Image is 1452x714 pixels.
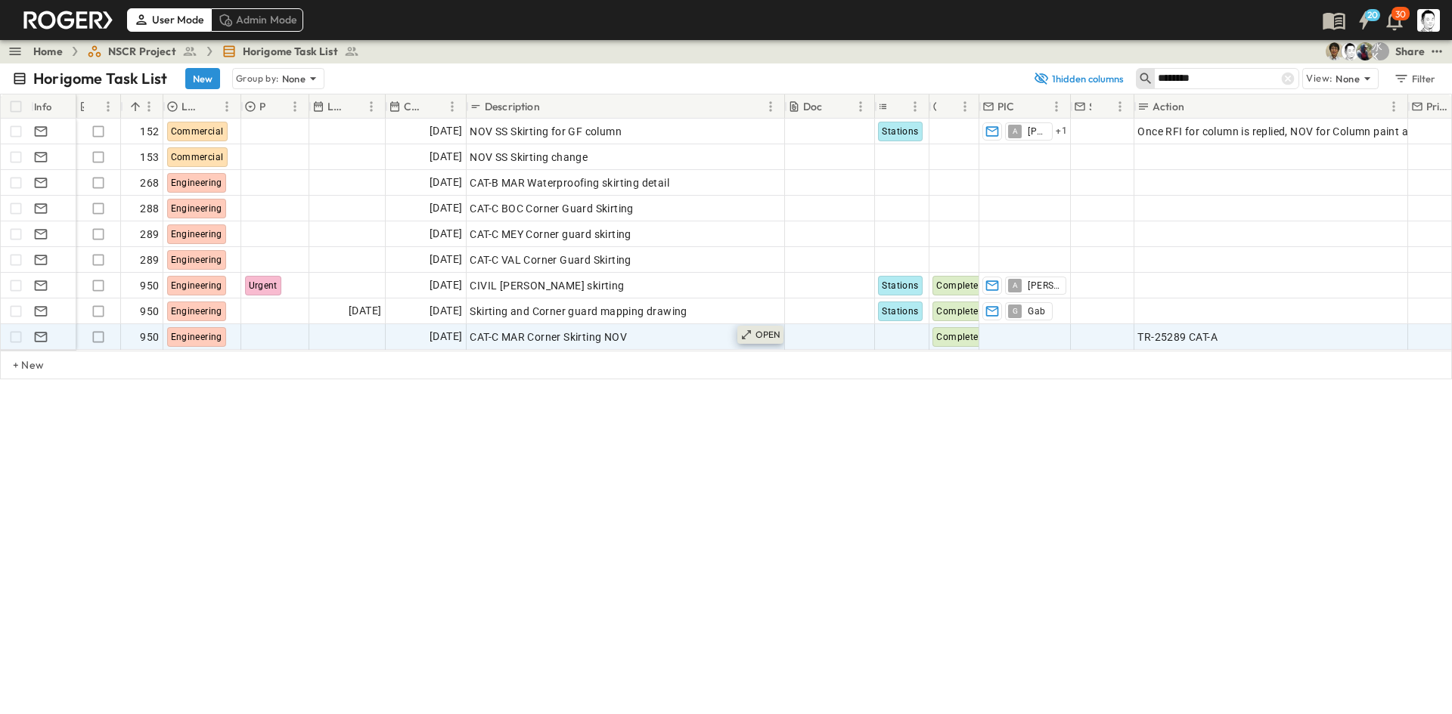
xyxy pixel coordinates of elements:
[1349,7,1379,34] button: 20
[140,201,159,216] span: 288
[349,302,381,320] span: [DATE]
[171,203,222,214] span: Engineering
[430,328,462,345] span: [DATE]
[1013,285,1018,286] span: A
[1028,305,1045,317] span: Gab
[171,255,222,265] span: Engineering
[327,99,343,114] p: Last Email Date
[140,278,159,293] span: 950
[31,94,76,119] div: Info
[282,71,306,86] p: None
[997,99,1015,114] p: PIC
[427,98,443,115] button: Sort
[211,8,304,31] div: Admin Mode
[140,329,159,345] span: 950
[108,44,176,59] span: NSCR Project
[430,251,462,268] span: [DATE]
[140,227,159,242] span: 289
[1013,131,1018,131] span: A
[470,175,669,190] span: CAT-B MAR Waterproofing skirting detail
[140,150,159,165] span: 153
[33,44,63,59] a: Home
[470,150,588,165] span: NOV SS Skirting change
[1336,71,1360,86] p: None
[443,97,461,116] button: Menu
[1306,70,1333,87] p: View:
[13,357,22,372] p: + New
[470,124,622,139] span: NOV SS Skirting for GF column
[852,97,870,116] button: Menu
[1187,98,1204,115] button: Sort
[936,280,978,291] span: Complete
[140,252,159,267] span: 289
[430,148,462,165] span: [DATE]
[1111,97,1129,116] button: Menu
[1137,329,1218,345] span: TR-25289 CAT-A
[470,278,624,293] span: CIVIL [PERSON_NAME] skirting
[1417,9,1440,32] img: Profile Picture
[882,280,918,291] span: Stations
[430,225,462,243] span: [DATE]
[485,99,540,114] p: Description
[470,304,687,319] span: Skirting and Corner guard mapping drawing
[430,277,462,294] span: [DATE]
[1385,97,1403,116] button: Menu
[1153,99,1184,114] p: Action
[171,332,222,342] span: Engineering
[218,97,236,116] button: Menu
[1395,8,1406,20] p: 30
[430,174,462,191] span: [DATE]
[470,227,631,242] span: CAT-C MEY Corner guard skirting
[33,44,368,59] nav: breadcrumbs
[127,8,211,31] div: User Mode
[1428,42,1446,60] button: test
[1089,99,1091,114] p: Subcon
[1371,42,1389,60] div: 水口 浩一 (MIZUGUCHI Koichi) (mizuguti@bcd.taisei.co.jp)
[825,98,842,115] button: Sort
[140,304,159,319] span: 950
[404,99,423,114] p: Created
[936,332,978,342] span: Complete
[1426,99,1452,114] p: Primary Email
[1028,125,1046,138] span: [PERSON_NAME]
[33,68,167,89] p: Horigome Task List
[127,98,144,115] button: Sort
[1047,97,1066,116] button: Menu
[470,201,633,216] span: CAT-C BOC Corner Guard Skirting
[755,329,781,341] p: OPEN
[1341,42,1359,60] img: 堀米 康介(K.HORIGOME) (horigome@bcd.taisei.co.jp)
[185,68,220,89] button: New
[430,199,462,217] span: [DATE]
[1388,68,1440,89] button: Filter
[243,44,338,59] span: Horigome Task List
[1028,280,1060,292] span: [PERSON_NAME]
[201,98,218,115] button: Sort
[171,306,222,317] span: Engineering
[249,280,278,291] span: Urgent
[543,98,560,115] button: Sort
[259,99,266,114] p: Priority
[34,85,52,128] div: Info
[171,178,222,188] span: Engineering
[939,98,956,115] button: Sort
[430,302,462,320] span: [DATE]
[906,97,924,116] button: Menu
[346,98,362,115] button: Sort
[171,280,222,291] span: Engineering
[1094,98,1111,115] button: Sort
[171,152,224,162] span: Commercial
[803,99,823,114] p: Doc
[762,97,780,116] button: Menu
[1024,68,1133,89] button: 1hidden columns
[1393,70,1436,87] div: Filter
[1367,9,1379,21] h6: 20
[889,98,906,115] button: Sort
[362,97,380,116] button: Menu
[1395,44,1425,59] div: Share
[936,306,978,317] span: Complete
[140,175,159,190] span: 268
[269,98,286,115] button: Sort
[140,97,158,116] button: Menu
[1056,124,1067,139] span: + 1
